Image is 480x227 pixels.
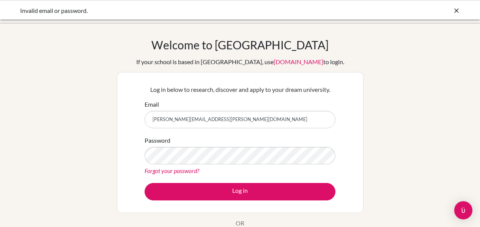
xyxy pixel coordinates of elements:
div: Invalid email or password. [20,6,346,15]
p: Log in below to research, discover and apply to your dream university. [145,85,335,94]
div: If your school is based in [GEOGRAPHIC_DATA], use to login. [136,57,344,66]
a: Forgot your password? [145,167,199,174]
div: Open Intercom Messenger [454,201,472,219]
h1: Welcome to [GEOGRAPHIC_DATA] [151,38,329,52]
button: Log in [145,183,335,200]
label: Password [145,136,170,145]
a: [DOMAIN_NAME] [274,58,323,65]
label: Email [145,100,159,109]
